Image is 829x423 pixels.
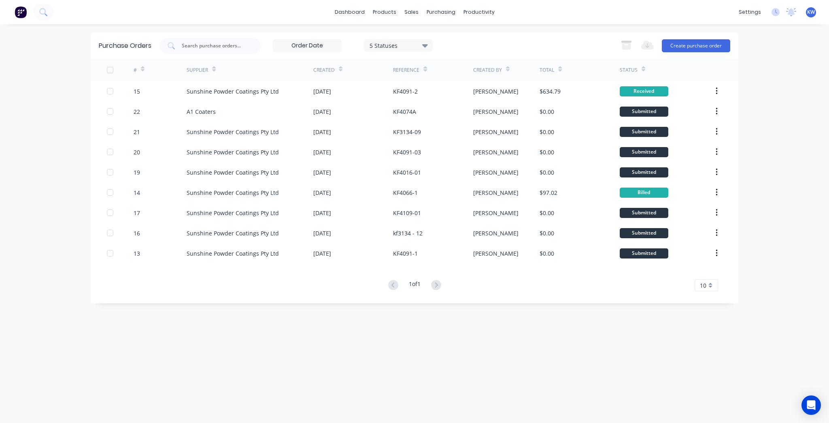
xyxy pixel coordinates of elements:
[620,127,668,137] div: Submitted
[313,229,331,237] div: [DATE]
[620,208,668,218] div: Submitted
[273,40,341,52] input: Order Date
[662,39,730,52] button: Create purchase order
[620,167,668,177] div: Submitted
[807,9,815,16] span: KW
[134,209,140,217] div: 17
[473,168,519,177] div: [PERSON_NAME]
[540,168,554,177] div: $0.00
[134,188,140,197] div: 14
[187,188,279,197] div: Sunshine Powder Coatings Pty Ltd
[620,147,668,157] div: Submitted
[187,148,279,156] div: Sunshine Powder Coatings Pty Ltd
[15,6,27,18] img: Factory
[393,148,421,156] div: KF4091-03
[473,66,502,74] div: Created By
[134,128,140,136] div: 21
[181,42,248,50] input: Search purchase orders...
[134,249,140,258] div: 13
[134,66,137,74] div: #
[134,229,140,237] div: 16
[313,209,331,217] div: [DATE]
[393,66,419,74] div: Reference
[393,209,421,217] div: KF4109-01
[620,188,668,198] div: Billed
[540,249,554,258] div: $0.00
[187,66,208,74] div: Supplier
[187,128,279,136] div: Sunshine Powder Coatings Pty Ltd
[409,280,421,291] div: 1 of 1
[313,188,331,197] div: [DATE]
[369,6,400,18] div: products
[540,107,554,116] div: $0.00
[313,148,331,156] div: [DATE]
[459,6,499,18] div: productivity
[134,87,140,96] div: 15
[540,209,554,217] div: $0.00
[540,188,557,197] div: $97.02
[473,148,519,156] div: [PERSON_NAME]
[473,128,519,136] div: [PERSON_NAME]
[313,168,331,177] div: [DATE]
[187,87,279,96] div: Sunshine Powder Coatings Pty Ltd
[473,188,519,197] div: [PERSON_NAME]
[370,41,427,49] div: 5 Statuses
[393,87,418,96] div: KF4091-2
[313,87,331,96] div: [DATE]
[313,66,335,74] div: Created
[187,209,279,217] div: Sunshine Powder Coatings Pty Ltd
[134,168,140,177] div: 19
[620,248,668,258] div: Submitted
[473,249,519,258] div: [PERSON_NAME]
[313,249,331,258] div: [DATE]
[393,188,418,197] div: KF4066-1
[134,107,140,116] div: 22
[620,86,668,96] div: Received
[187,168,279,177] div: Sunshine Powder Coatings Pty Ltd
[393,229,423,237] div: kf3134 - 12
[473,229,519,237] div: [PERSON_NAME]
[540,128,554,136] div: $0.00
[423,6,459,18] div: purchasing
[620,66,638,74] div: Status
[801,395,821,415] div: Open Intercom Messenger
[473,209,519,217] div: [PERSON_NAME]
[187,107,216,116] div: A1 Coaters
[620,228,668,238] div: Submitted
[473,87,519,96] div: [PERSON_NAME]
[331,6,369,18] a: dashboard
[134,148,140,156] div: 20
[393,168,421,177] div: KF4016-01
[735,6,765,18] div: settings
[620,107,668,117] div: Submitted
[393,249,418,258] div: KF4091-1
[540,66,554,74] div: Total
[313,128,331,136] div: [DATE]
[187,249,279,258] div: Sunshine Powder Coatings Pty Ltd
[540,87,561,96] div: $634.79
[187,229,279,237] div: Sunshine Powder Coatings Pty Ltd
[473,107,519,116] div: [PERSON_NAME]
[393,128,421,136] div: KF3134-09
[540,148,554,156] div: $0.00
[99,41,151,51] div: Purchase Orders
[700,281,706,290] span: 10
[313,107,331,116] div: [DATE]
[400,6,423,18] div: sales
[540,229,554,237] div: $0.00
[393,107,416,116] div: KF4074A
